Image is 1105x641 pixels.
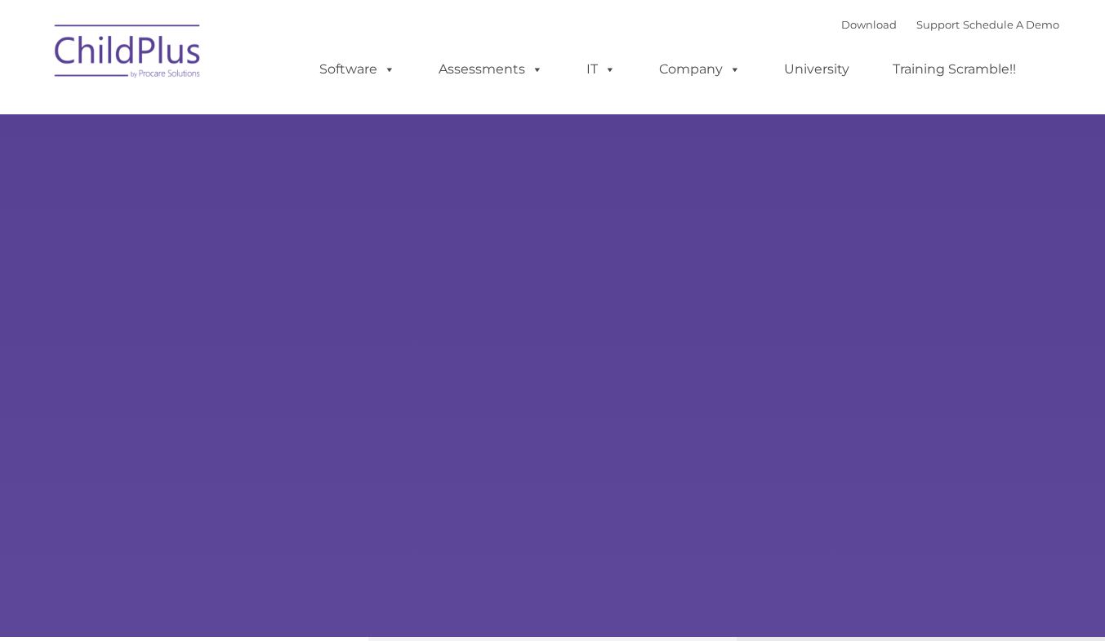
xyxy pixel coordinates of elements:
[841,18,1059,31] font: |
[570,53,632,86] a: IT
[841,18,897,31] a: Download
[303,53,412,86] a: Software
[422,53,559,86] a: Assessments
[876,53,1032,86] a: Training Scramble!!
[47,13,210,95] img: ChildPlus by Procare Solutions
[916,18,960,31] a: Support
[768,53,866,86] a: University
[643,53,757,86] a: Company
[963,18,1059,31] a: Schedule A Demo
